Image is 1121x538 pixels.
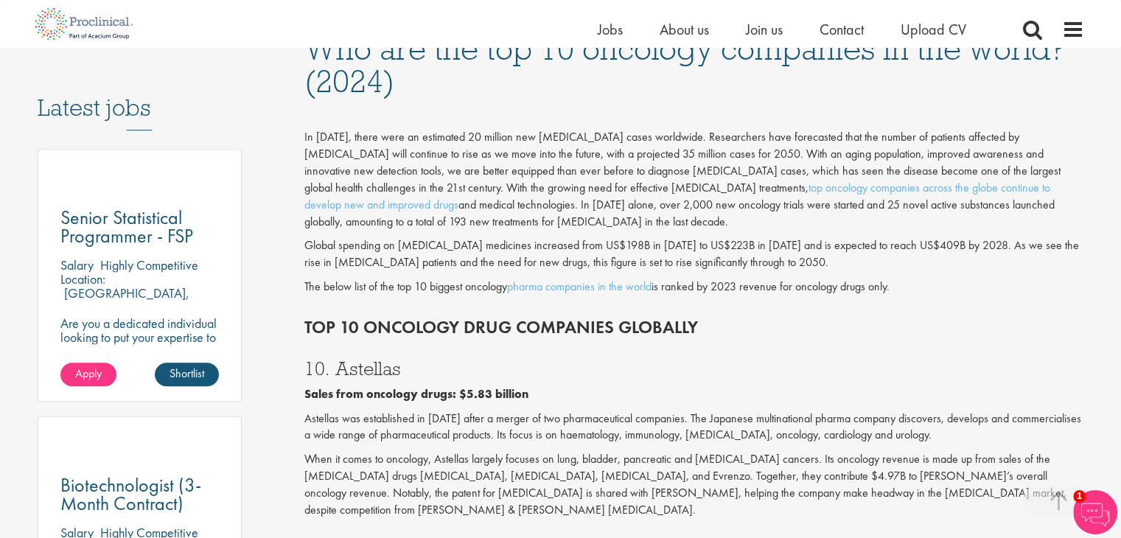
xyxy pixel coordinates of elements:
h1: Who are the top 10 oncology companies in the world? (2024) [304,32,1084,97]
a: About us [660,20,709,39]
p: Highly Competitive [100,256,198,273]
span: Apply [75,366,102,381]
span: 1 [1073,490,1086,503]
p: The below list of the top 10 biggest oncology is ranked by 2023 revenue for oncology drugs only. [304,279,1084,296]
p: In [DATE], there were an estimated 20 million new [MEDICAL_DATA] cases worldwide. Researchers hav... [304,129,1084,230]
b: Sales from oncology drugs: $5.83 billion [304,386,528,402]
a: pharma companies in the world [507,279,652,294]
a: Senior Statistical Programmer - FSP [60,209,220,245]
p: Are you a dedicated individual looking to put your expertise to work fully flexibly in a remote p... [60,316,220,372]
p: When it comes to oncology, Astellas largely focuses on lung, bladder, pancreatic and [MEDICAL_DAT... [304,451,1084,518]
img: Chatbot [1073,490,1117,534]
span: Senior Statistical Programmer - FSP [60,205,193,248]
a: top oncology companies across the globe continue to develop new and improved drugs [304,180,1050,212]
h3: 10. Astellas [304,359,1084,378]
a: Jobs [598,20,623,39]
a: Join us [746,20,783,39]
p: Astellas was established in [DATE] after a merger of two pharmaceutical companies. The Japanese m... [304,411,1084,444]
a: Apply [60,363,116,386]
a: Shortlist [155,363,219,386]
a: Upload CV [901,20,966,39]
h3: Latest jobs [38,58,242,130]
p: [GEOGRAPHIC_DATA], [GEOGRAPHIC_DATA] [60,284,189,315]
a: Contact [820,20,864,39]
a: Biotechnologist (3-Month Contract) [60,476,220,513]
span: Location: [60,270,105,287]
h2: Top 10 Oncology drug companies globally [304,318,1084,337]
p: Global spending on [MEDICAL_DATA] medicines increased from US$198B in [DATE] to US$223B in [DATE]... [304,237,1084,271]
span: Biotechnologist (3-Month Contract) [60,472,201,516]
span: Salary [60,256,94,273]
